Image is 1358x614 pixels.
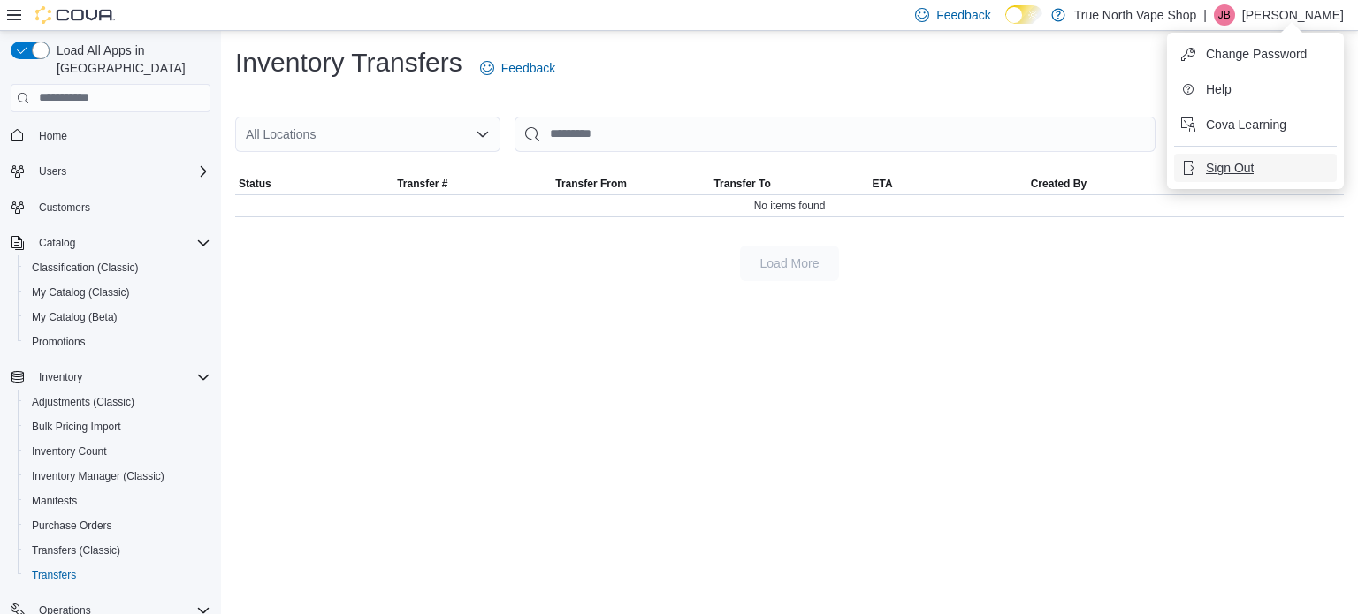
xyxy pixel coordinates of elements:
[1218,4,1231,26] span: JB
[397,177,447,191] span: Transfer #
[35,6,115,24] img: Cova
[25,466,210,487] span: Inventory Manager (Classic)
[25,307,125,328] a: My Catalog (Beta)
[32,494,77,508] span: Manifests
[235,173,393,194] button: Status
[32,568,76,582] span: Transfers
[760,254,820,272] span: Load More
[32,261,139,275] span: Classification (Classic)
[32,161,210,182] span: Users
[18,439,217,464] button: Inventory Count
[18,390,217,414] button: Adjustments (Classic)
[740,246,839,281] button: Load More
[18,255,217,280] button: Classification (Classic)
[18,538,217,563] button: Transfers (Classic)
[25,416,128,437] a: Bulk Pricing Import
[4,123,217,148] button: Home
[18,464,217,489] button: Inventory Manager (Classic)
[552,173,710,194] button: Transfer From
[18,330,217,354] button: Promotions
[25,515,119,536] a: Purchase Orders
[25,282,210,303] span: My Catalog (Classic)
[1174,154,1337,182] button: Sign Out
[32,161,73,182] button: Users
[25,441,210,462] span: Inventory Count
[32,232,82,254] button: Catalog
[25,391,141,413] a: Adjustments (Classic)
[39,201,90,215] span: Customers
[25,282,137,303] a: My Catalog (Classic)
[25,540,210,561] span: Transfers (Classic)
[393,173,552,194] button: Transfer #
[1005,24,1006,25] span: Dark Mode
[869,173,1027,194] button: ETA
[25,331,93,352] a: Promotions
[1206,159,1254,177] span: Sign Out
[4,194,217,220] button: Customers
[25,441,114,462] a: Inventory Count
[515,117,1156,152] input: This is a search bar. After typing your query, hit enter to filter the results lower in the page.
[25,331,210,352] span: Promotions
[473,50,562,86] a: Feedback
[18,414,217,439] button: Bulk Pricing Import
[1206,80,1232,98] span: Help
[4,231,217,255] button: Catalog
[32,197,97,218] a: Customers
[32,543,120,557] span: Transfers (Classic)
[18,513,217,538] button: Purchase Orders
[18,563,217,587] button: Transfers
[39,164,66,178] span: Users
[39,370,82,384] span: Inventory
[18,305,217,330] button: My Catalog (Beta)
[1206,45,1307,63] span: Change Password
[476,127,490,141] button: Open list of options
[555,177,627,191] span: Transfer From
[1206,116,1286,133] span: Cova Learning
[754,199,826,213] span: No items found
[1074,4,1197,26] p: True North Vape Shop
[1174,110,1337,139] button: Cova Learning
[18,489,217,513] button: Manifests
[1242,4,1344,26] p: [PERSON_NAME]
[1174,40,1337,68] button: Change Password
[4,365,217,390] button: Inventory
[501,59,555,77] span: Feedback
[1214,4,1235,26] div: Jeff Butcher
[32,444,107,459] span: Inventory Count
[25,416,210,437] span: Bulk Pricing Import
[18,280,217,305] button: My Catalog (Classic)
[32,395,134,409] span: Adjustments (Classic)
[713,177,770,191] span: Transfer To
[32,367,89,388] button: Inventory
[32,232,210,254] span: Catalog
[25,515,210,536] span: Purchase Orders
[710,173,868,194] button: Transfer To
[25,565,210,586] span: Transfers
[32,310,118,324] span: My Catalog (Beta)
[25,540,127,561] a: Transfers (Classic)
[1031,177,1087,191] span: Created By
[25,257,146,278] a: Classification (Classic)
[873,177,893,191] span: ETA
[936,6,990,24] span: Feedback
[32,285,130,299] span: My Catalog (Classic)
[32,420,121,434] span: Bulk Pricing Import
[32,519,112,533] span: Purchase Orders
[32,335,86,349] span: Promotions
[25,257,210,278] span: Classification (Classic)
[39,236,75,250] span: Catalog
[32,196,210,218] span: Customers
[25,391,210,413] span: Adjustments (Classic)
[32,125,210,147] span: Home
[1174,75,1337,103] button: Help
[235,45,462,80] h1: Inventory Transfers
[25,490,210,512] span: Manifests
[25,490,84,512] a: Manifests
[4,159,217,184] button: Users
[239,177,271,191] span: Status
[1027,173,1186,194] button: Created By
[32,469,164,483] span: Inventory Manager (Classic)
[32,125,74,147] a: Home
[1005,5,1042,24] input: Dark Mode
[32,367,210,388] span: Inventory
